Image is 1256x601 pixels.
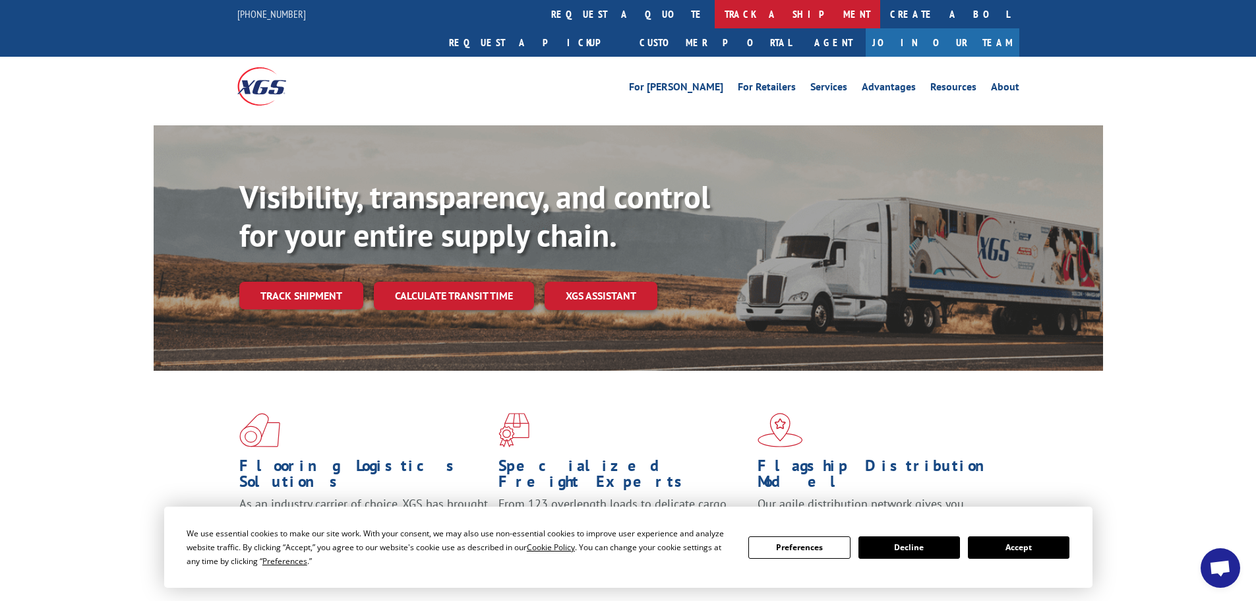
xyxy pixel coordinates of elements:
[439,28,630,57] a: Request a pickup
[968,536,1069,559] button: Accept
[545,282,657,310] a: XGS ASSISTANT
[748,536,850,559] button: Preferences
[738,82,796,96] a: For Retailers
[758,458,1007,496] h1: Flagship Distribution Model
[239,282,363,309] a: Track shipment
[930,82,976,96] a: Resources
[862,82,916,96] a: Advantages
[810,82,847,96] a: Services
[239,458,489,496] h1: Flooring Logistics Solutions
[801,28,866,57] a: Agent
[239,176,710,255] b: Visibility, transparency, and control for your entire supply chain.
[866,28,1019,57] a: Join Our Team
[858,536,960,559] button: Decline
[758,413,803,447] img: xgs-icon-flagship-distribution-model-red
[1201,548,1240,588] a: Open chat
[239,413,280,447] img: xgs-icon-total-supply-chain-intelligence-red
[630,28,801,57] a: Customer Portal
[991,82,1019,96] a: About
[374,282,534,310] a: Calculate transit time
[629,82,723,96] a: For [PERSON_NAME]
[164,507,1092,588] div: Cookie Consent Prompt
[262,555,307,567] span: Preferences
[239,496,488,543] span: As an industry carrier of choice, XGS has brought innovation and dedication to flooring logistics...
[498,458,748,496] h1: Specialized Freight Experts
[527,542,575,553] span: Cookie Policy
[758,496,1000,527] span: Our agile distribution network gives you nationwide inventory management on demand.
[237,7,306,20] a: [PHONE_NUMBER]
[498,413,529,447] img: xgs-icon-focused-on-flooring-red
[187,526,733,568] div: We use essential cookies to make our site work. With your consent, we may also use non-essential ...
[498,496,748,555] p: From 123 overlength loads to delicate cargo, our experienced staff knows the best way to move you...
